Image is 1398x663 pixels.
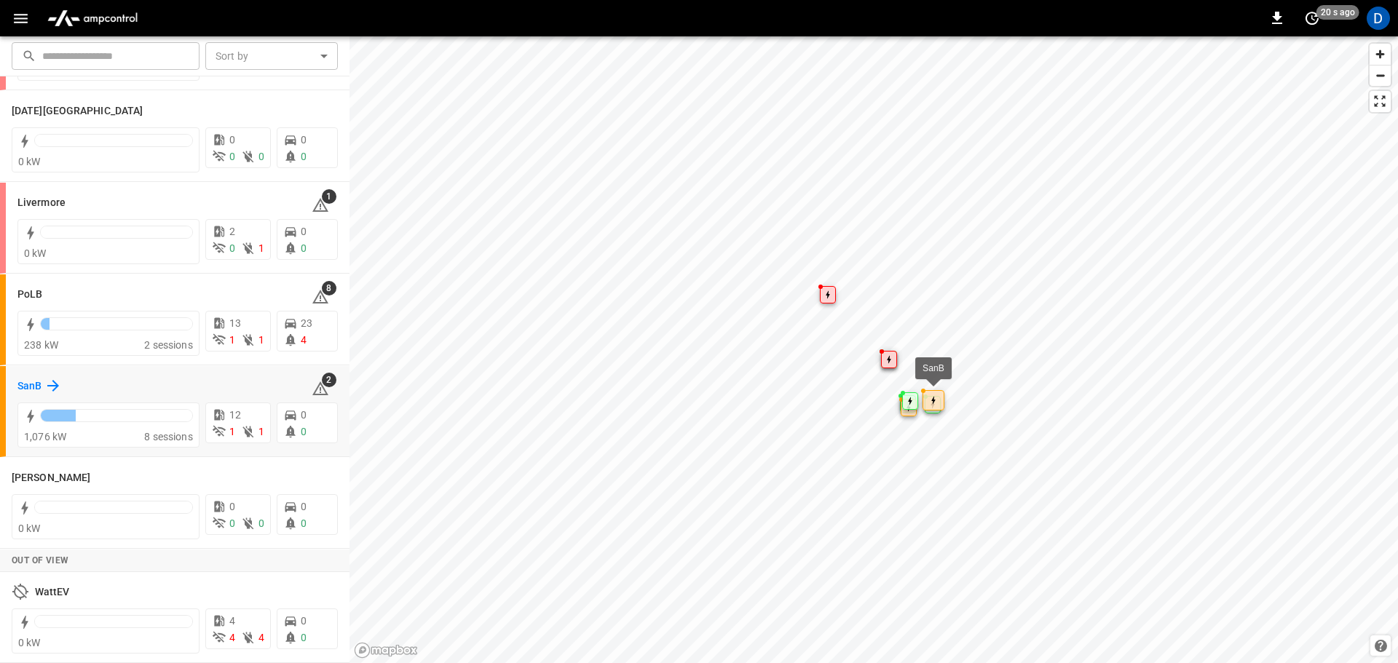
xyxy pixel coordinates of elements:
[229,409,241,421] span: 12
[258,334,264,346] span: 1
[301,334,307,346] span: 4
[322,373,336,387] span: 2
[349,36,1398,663] canvas: Map
[144,339,193,351] span: 2 sessions
[24,247,47,259] span: 0 kW
[144,431,193,442] span: 8 sessions
[301,615,307,627] span: 0
[820,286,836,303] div: Map marker
[301,501,307,512] span: 0
[1370,65,1391,86] span: Zoom out
[229,501,235,512] span: 0
[35,584,70,600] h6: WattEV
[301,134,307,146] span: 0
[301,151,307,162] span: 0
[923,390,944,410] div: Map marker
[1316,5,1359,20] span: 20 s ago
[301,409,307,421] span: 0
[229,317,241,329] span: 13
[229,632,235,643] span: 4
[1370,65,1391,86] button: Zoom out
[1367,7,1390,30] div: profile-icon
[923,361,944,376] div: SanB
[18,637,41,648] span: 0 kW
[42,4,143,32] img: ampcontrol.io logo
[229,242,235,254] span: 0
[902,392,918,410] div: Map marker
[12,555,68,565] strong: Out of View
[18,523,41,534] span: 0 kW
[900,395,916,413] div: Map marker
[229,426,235,437] span: 1
[229,517,235,529] span: 0
[1300,7,1324,30] button: set refresh interval
[229,151,235,162] span: 0
[24,339,58,351] span: 238 kW
[24,431,66,442] span: 1,076 kW
[17,378,42,394] h6: SanB
[322,281,336,295] span: 8
[322,189,336,204] span: 1
[354,642,418,659] a: Mapbox homepage
[229,334,235,346] span: 1
[301,317,312,329] span: 23
[301,426,307,437] span: 0
[229,226,235,237] span: 2
[258,517,264,529] span: 0
[301,632,307,643] span: 0
[12,470,90,486] h6: Vernon
[301,242,307,254] span: 0
[229,615,235,627] span: 4
[901,399,917,416] div: Map marker
[17,195,66,211] h6: Livermore
[881,351,897,368] div: Map marker
[229,134,235,146] span: 0
[12,103,143,119] h6: Karma Center
[258,242,264,254] span: 1
[1370,44,1391,65] button: Zoom in
[258,426,264,437] span: 1
[258,632,264,643] span: 4
[18,156,41,167] span: 0 kW
[301,226,307,237] span: 0
[17,287,42,303] h6: PoLB
[301,517,307,529] span: 0
[258,151,264,162] span: 0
